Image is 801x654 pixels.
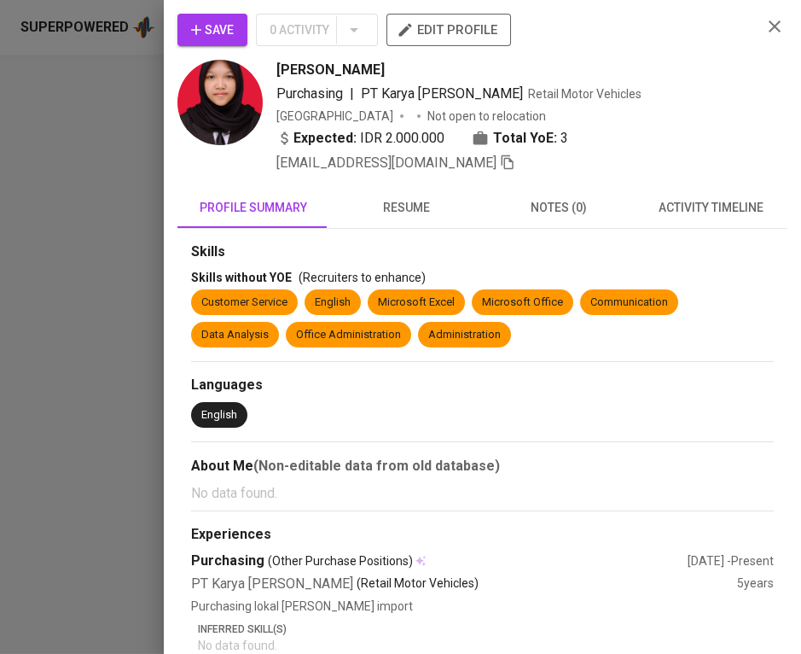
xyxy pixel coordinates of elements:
[201,295,287,311] div: Customer Service
[276,60,385,80] span: [PERSON_NAME]
[201,327,269,343] div: Data Analysis
[191,242,774,262] div: Skills
[688,552,774,569] div: [DATE] - Present
[645,197,777,219] span: activity timeline
[361,85,523,102] span: PT Karya [PERSON_NAME]
[191,575,737,594] div: PT Karya [PERSON_NAME]
[293,128,357,149] b: Expected:
[528,87,641,101] span: Retail Motor Vehicles
[428,327,501,343] div: Administration
[560,128,568,149] span: 3
[357,575,479,594] p: (Retail Motor Vehicles)
[400,19,497,41] span: edit profile
[177,60,263,145] img: 29e408492864ae9da15cd7bd4ac5955e.jpg
[493,197,625,219] span: notes (0)
[315,295,351,311] div: English
[191,456,774,476] div: About Me
[191,598,774,615] p: Purchasing lokal [PERSON_NAME] import
[268,552,413,569] span: (Other Purchase Positions)
[737,575,774,594] div: 5 years
[198,637,774,654] p: No data found.
[191,376,774,395] div: Languages
[493,128,557,149] b: Total YoE:
[296,327,401,343] div: Office Administration
[340,197,473,219] span: resume
[386,22,511,36] a: edit profile
[427,108,546,125] p: Not open to relocation
[299,271,426,284] span: (Recruiters to enhance)
[201,407,237,423] div: English
[378,295,455,311] div: Microsoft Excel
[276,85,343,102] span: Purchasing
[482,295,563,311] div: Microsoft Office
[198,622,774,637] p: Inferred Skill(s)
[276,155,496,171] span: [EMAIL_ADDRESS][DOMAIN_NAME]
[590,295,668,311] div: Communication
[276,108,393,125] div: [GEOGRAPHIC_DATA]
[188,197,320,219] span: profile summary
[191,552,688,571] div: Purchasing
[386,14,511,46] button: edit profile
[253,458,500,474] b: (Non-editable data from old database)
[191,483,774,504] p: No data found.
[177,14,247,46] button: Save
[191,271,292,284] span: Skills without YOE
[191,20,234,41] span: Save
[276,128,444,149] div: IDR 2.000.000
[350,84,354,104] span: |
[191,525,774,545] div: Experiences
